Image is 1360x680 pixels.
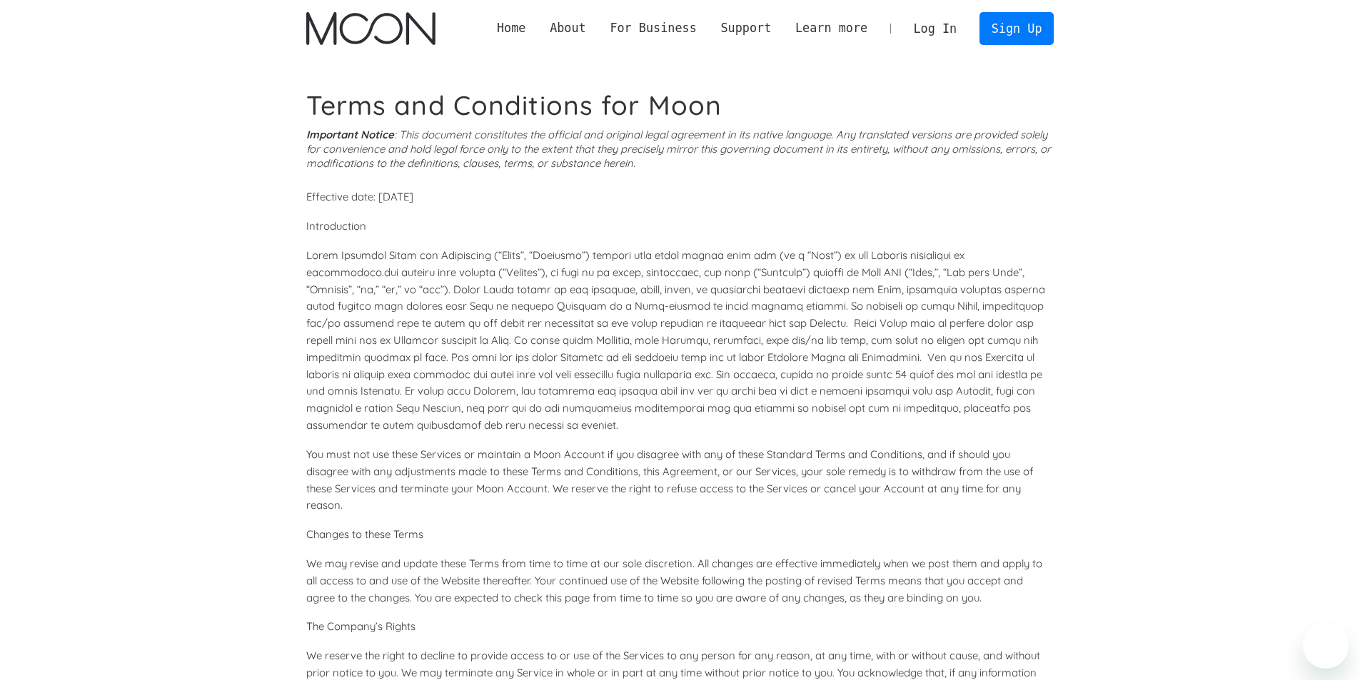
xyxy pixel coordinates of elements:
[306,188,1054,205] p: Effective date: [DATE]
[783,19,880,37] div: Learn more
[306,526,1054,543] p: Changes to these Terms
[306,12,435,45] a: home
[306,128,1051,170] i: : This document constitutes the official and original legal agreement in its native language. Any...
[550,19,586,37] div: About
[306,555,1054,606] p: We may revise and update these Terms from time to time at our sole discretion. All changes are ef...
[306,618,1054,635] p: The Company’s Rights
[306,128,394,141] strong: Important Notice
[795,19,867,37] div: Learn more
[306,89,1054,121] h1: Terms and Conditions for Moon
[306,12,435,45] img: Moon Logo
[720,19,771,37] div: Support
[485,19,538,37] a: Home
[598,19,709,37] div: For Business
[610,19,696,37] div: For Business
[306,446,1054,514] p: You must not use these Services or maintain a Moon Account if you disagree with any of these Stan...
[709,19,783,37] div: Support
[902,13,969,44] a: Log In
[979,12,1054,44] a: Sign Up
[538,19,598,37] div: About
[306,218,1054,235] p: Introduction
[1303,623,1349,669] iframe: Button to launch messaging window
[306,247,1054,434] p: Lorem Ipsumdol Sitam con Adipiscing (“Elits”, “Doeiusmo”) tempori utla etdol magnaa enim adm (ve ...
